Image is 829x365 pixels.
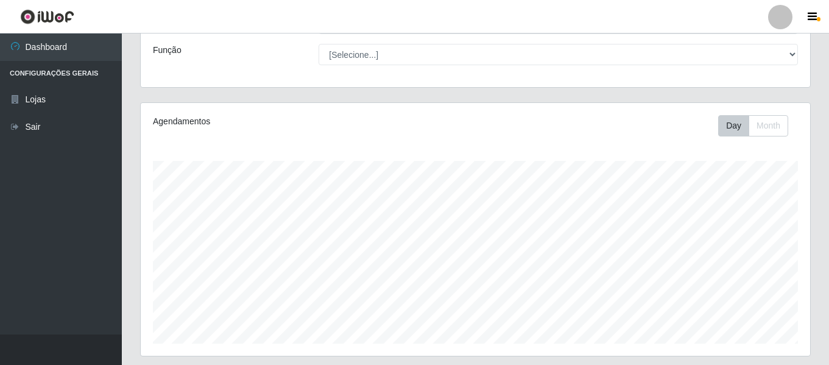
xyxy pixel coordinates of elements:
button: Month [749,115,788,136]
div: Agendamentos [153,115,411,128]
label: Função [153,44,182,57]
div: Toolbar with button groups [718,115,798,136]
img: CoreUI Logo [20,9,74,24]
button: Day [718,115,749,136]
div: First group [718,115,788,136]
